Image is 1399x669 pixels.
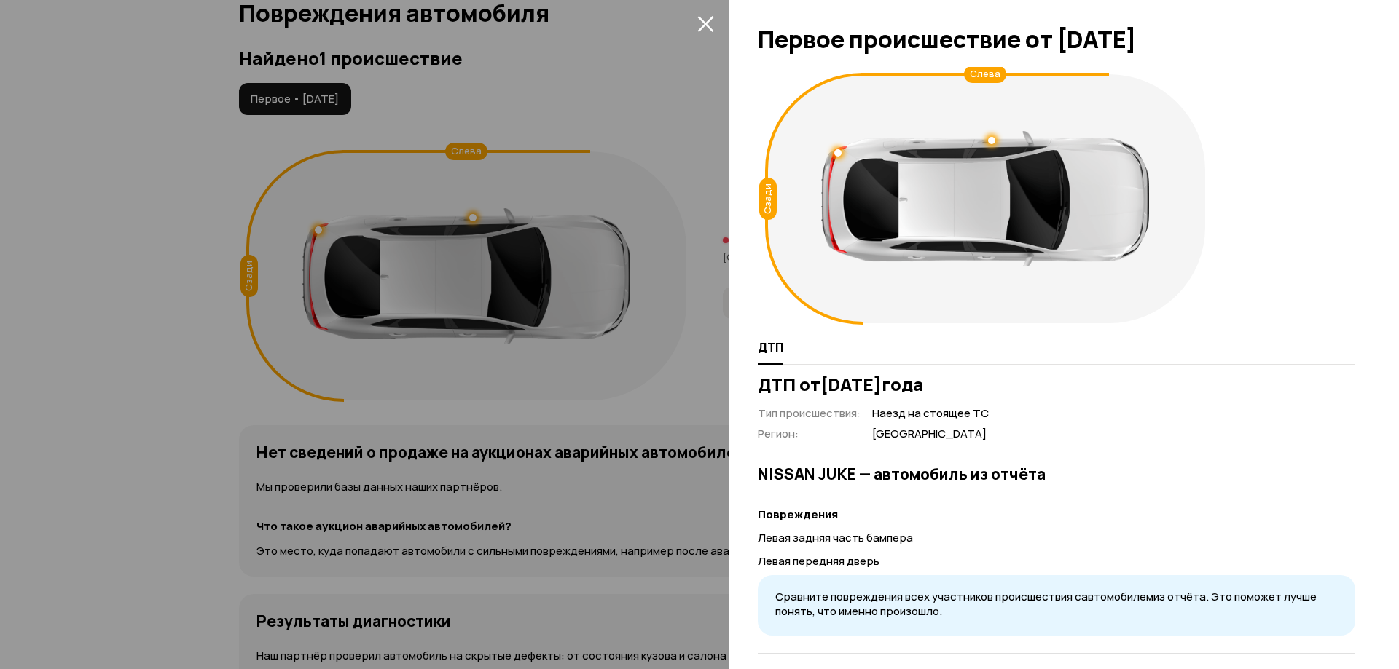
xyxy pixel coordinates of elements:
p: Левая передняя дверь [758,553,1355,569]
span: [GEOGRAPHIC_DATA] [872,427,989,442]
div: Сзади [759,178,777,220]
span: Наезд на стоящее ТС [872,406,989,421]
h3: ДТП от [DATE] года [758,374,1355,395]
button: закрыть [694,12,717,35]
span: Регион : [758,426,799,441]
span: ДТП [758,340,783,355]
span: Тип происшествия : [758,405,861,421]
p: Левая задняя часть бампера [758,530,1355,546]
strong: Повреждения [758,507,838,522]
span: Сравните повреждения всех участников происшествия с автомобилем из отчёта. Это поможет лучше поня... [775,589,1317,619]
div: Слева [964,66,1006,83]
h3: NISSAN JUKE — автомобиль из отчёта [758,464,1046,483]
